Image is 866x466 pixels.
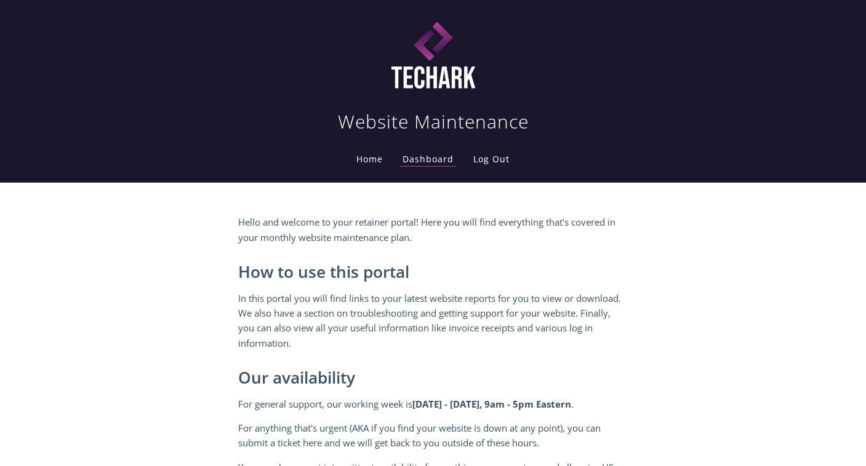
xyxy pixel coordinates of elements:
h1: Website Maintenance [338,109,529,134]
a: Dashboard [400,153,456,167]
a: Log Out [471,153,512,165]
h2: How to use this portal [238,263,628,282]
p: For general support, our working week is . [238,397,628,411]
h2: Our availability [238,369,628,387]
strong: [DATE] - [DATE], 9am - 5pm Eastern [412,398,571,410]
p: Hello and welcome to your retainer portal! Here you will find everything that's covered in your m... [238,215,628,245]
p: For anything that's urgent (AKA if you find your website is down at any point), you can submit a ... [238,421,628,451]
a: Home [354,153,385,165]
p: In this portal you will find links to your latest website reports for you to view or download. We... [238,291,628,351]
